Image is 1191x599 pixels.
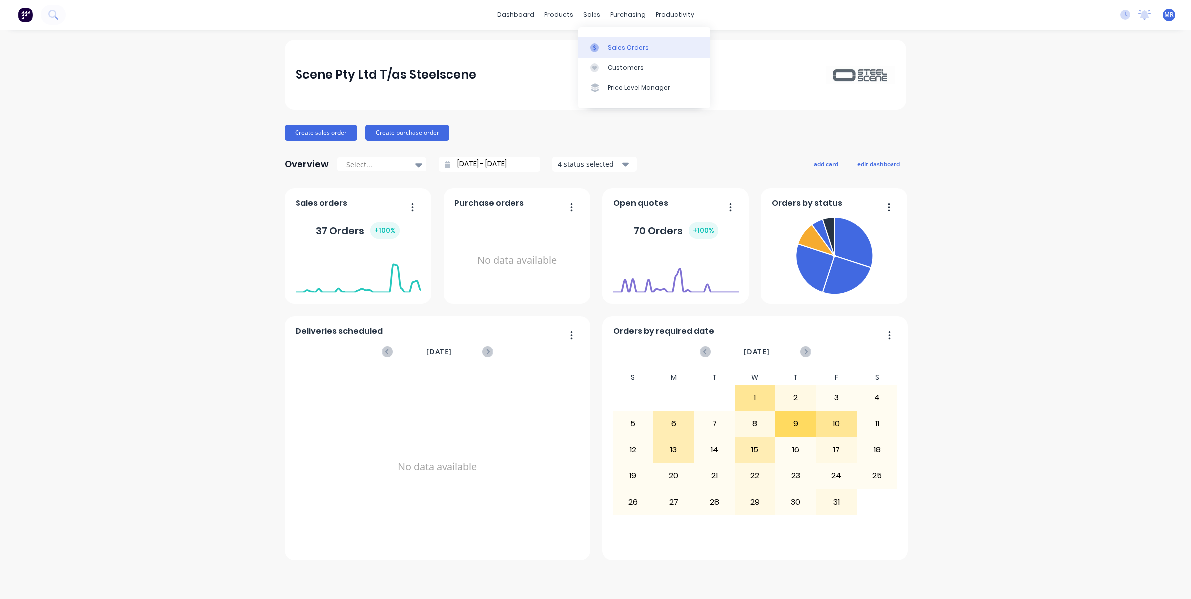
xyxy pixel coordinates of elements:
div: 9 [776,411,816,436]
button: 4 status selected [552,157,637,172]
button: Create sales order [285,125,357,141]
div: Sales Orders [608,43,649,52]
div: 7 [695,411,735,436]
button: Create purchase order [365,125,449,141]
div: 18 [857,438,897,462]
div: 22 [735,463,775,488]
a: Customers [578,58,710,78]
div: 31 [816,489,856,514]
img: Factory [18,7,33,22]
div: 28 [695,489,735,514]
div: 8 [735,411,775,436]
span: Purchase orders [454,197,524,209]
div: No data available [454,213,580,307]
button: add card [807,157,845,170]
div: 25 [857,463,897,488]
a: Sales Orders [578,37,710,57]
div: 3 [816,385,856,410]
div: W [735,370,775,385]
div: S [613,370,654,385]
div: 10 [816,411,856,436]
div: M [653,370,694,385]
div: 21 [695,463,735,488]
div: 24 [816,463,856,488]
div: T [694,370,735,385]
div: 23 [776,463,816,488]
div: 20 [654,463,694,488]
div: 12 [613,438,653,462]
img: Scene Pty Ltd T/as Steelscene [826,66,895,83]
div: 11 [857,411,897,436]
span: Open quotes [613,197,668,209]
div: 26 [613,489,653,514]
div: 14 [695,438,735,462]
div: Overview [285,154,329,174]
div: 37 Orders [316,222,400,239]
div: purchasing [605,7,651,22]
div: 13 [654,438,694,462]
div: 16 [776,438,816,462]
div: Customers [608,63,644,72]
div: + 100 % [370,222,400,239]
div: F [816,370,857,385]
div: 27 [654,489,694,514]
div: No data available [296,370,580,564]
div: 19 [613,463,653,488]
div: 6 [654,411,694,436]
div: Scene Pty Ltd T/as Steelscene [296,65,476,85]
div: 29 [735,489,775,514]
a: dashboard [492,7,539,22]
span: [DATE] [426,346,452,357]
div: Price Level Manager [608,83,670,92]
div: sales [578,7,605,22]
div: products [539,7,578,22]
div: 15 [735,438,775,462]
div: 1 [735,385,775,410]
div: 4 status selected [558,159,620,169]
div: S [857,370,897,385]
div: 5 [613,411,653,436]
div: productivity [651,7,699,22]
div: 30 [776,489,816,514]
div: T [775,370,816,385]
div: 4 [857,385,897,410]
div: 17 [816,438,856,462]
div: 70 Orders [634,222,718,239]
span: [DATE] [744,346,770,357]
a: Price Level Manager [578,78,710,98]
div: 2 [776,385,816,410]
span: MR [1164,10,1174,19]
span: Orders by status [772,197,842,209]
div: + 100 % [689,222,718,239]
span: Sales orders [296,197,347,209]
button: edit dashboard [851,157,906,170]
